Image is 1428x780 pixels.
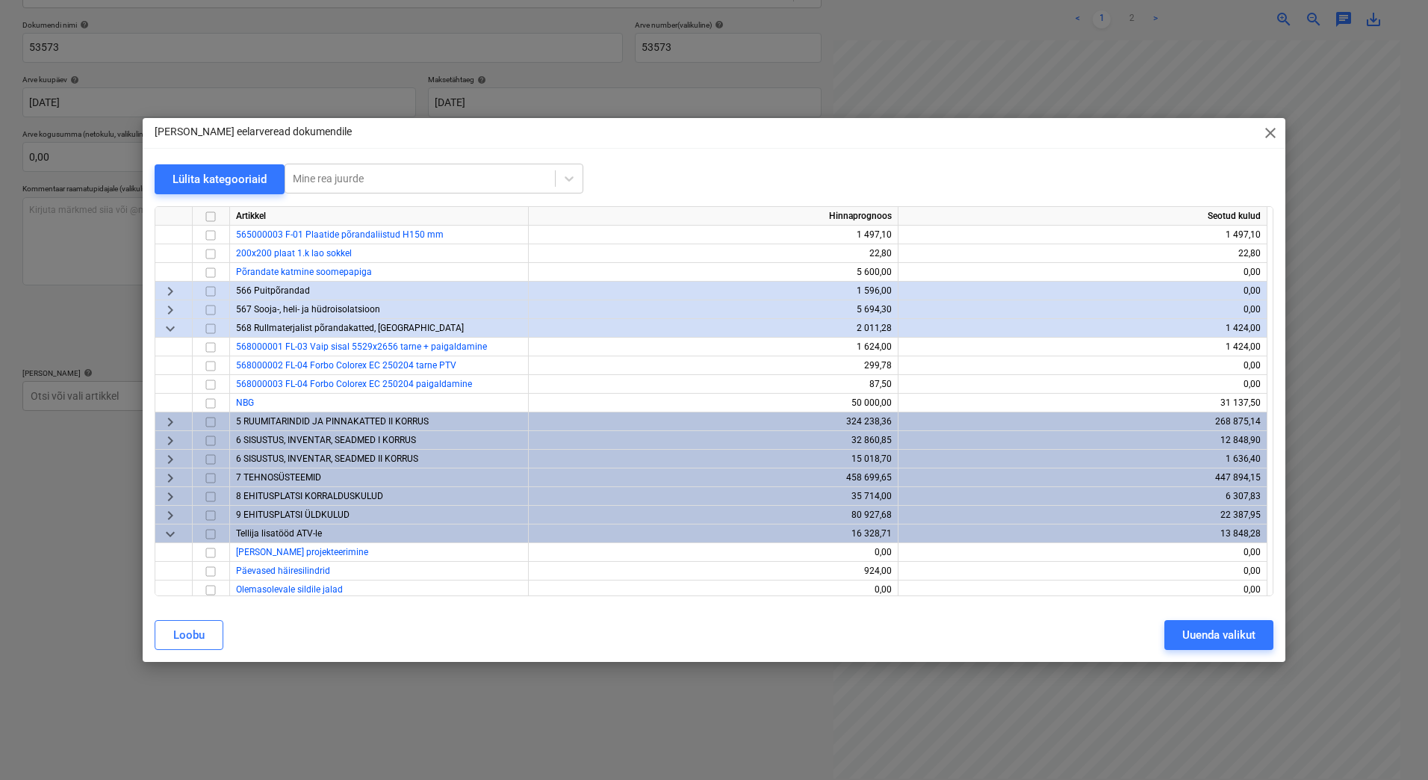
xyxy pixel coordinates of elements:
span: keyboard_arrow_right [161,413,179,431]
div: 0,00 [904,263,1261,282]
span: keyboard_arrow_right [161,432,179,450]
a: 200x200 plaat 1.k lao sokkel [236,248,352,259]
span: keyboard_arrow_right [161,282,179,300]
a: NBG [236,397,254,408]
div: 80 927,68 [535,506,892,524]
div: 16 328,71 [535,524,892,543]
div: 5 694,30 [535,300,892,319]
span: Tellija lisatööd ATV-le [236,528,322,539]
span: 567 Sooja-, heli- ja hüdroisolatsioon [236,304,380,315]
div: 15 018,70 [535,450,892,468]
div: 0,00 [904,356,1261,375]
div: Artikkel [230,207,529,226]
span: 8 EHITUSPLATSI KORRALDUSKULUD [236,491,383,501]
div: 268 875,14 [904,412,1261,431]
div: 1 497,10 [535,226,892,244]
div: 0,00 [904,282,1261,300]
span: keyboard_arrow_right [161,451,179,468]
span: 6 SISUSTUS, INVENTAR, SEADMED I KORRUS [236,435,416,445]
div: 87,50 [535,375,892,394]
span: 5 RUUMITARINDID JA PINNAKATTED II KORRUS [236,416,429,427]
span: 9 EHITUSPLATSI ÜLDKULUD [236,510,350,520]
div: 1 424,00 [904,319,1261,338]
div: 0,00 [904,562,1261,581]
a: Olemasolevale sildile jalad [236,584,343,595]
span: keyboard_arrow_right [161,301,179,319]
div: 22,80 [535,244,892,263]
div: 22,80 [904,244,1261,263]
div: Hinnaprognoos [529,207,898,226]
div: 299,78 [535,356,892,375]
span: close [1261,124,1279,142]
p: [PERSON_NAME] eelarveread dokumendile [155,124,352,140]
div: 924,00 [535,562,892,581]
a: 565000003 F-01 Plaatide põrandaliistud H150 mm [236,229,444,240]
a: 568000003 FL-04 Forbo Colorex EC 250204 paigaldamine [236,379,472,389]
a: 568000001 FL-03 Vaip sisal 5529x2656 tarne + paigaldamine [236,341,487,352]
span: 7 TEHNOSÜSTEEMID [236,472,321,483]
span: 6 SISUSTUS, INVENTAR, SEADMED II KORRUS [236,454,418,464]
button: Loobu [155,620,223,650]
a: Põrandate katmine soomepapiga [236,267,372,277]
button: Lülita kategooriaid [155,164,285,194]
div: 1 624,00 [535,338,892,356]
div: 2 011,28 [535,319,892,338]
a: Päevased häiresilindrid [236,566,330,576]
div: 0,00 [904,543,1261,562]
div: Lülita kategooriaid [173,170,267,189]
div: 0,00 [904,300,1261,319]
div: 22 387,95 [904,506,1261,524]
span: keyboard_arrow_down [161,525,179,543]
div: 5 600,00 [535,263,892,282]
div: 1 596,00 [535,282,892,300]
div: 31 137,50 [904,394,1261,412]
div: 12 848,90 [904,431,1261,450]
span: Madala seina projekteerimine [236,547,368,557]
div: 32 860,85 [535,431,892,450]
div: 0,00 [535,543,892,562]
div: 35 714,00 [535,487,892,506]
button: Uuenda valikut [1164,620,1273,650]
div: Loobu [173,625,205,645]
div: 0,00 [535,581,892,599]
a: [PERSON_NAME] projekteerimine [236,547,368,557]
div: 1 424,00 [904,338,1261,356]
div: 50 000,00 [535,394,892,412]
span: keyboard_arrow_right [161,488,179,506]
div: Seotud kulud [898,207,1267,226]
span: keyboard_arrow_right [161,469,179,487]
div: 13 848,28 [904,524,1261,543]
span: 568 Rullmaterjalist põrandakatted, vaibad [236,323,464,333]
div: 1 636,40 [904,450,1261,468]
div: 1 497,10 [904,226,1261,244]
span: keyboard_arrow_down [161,320,179,338]
div: 458 699,65 [535,468,892,487]
a: 568000002 FL-04 Forbo Colorex EC 250204 tarne PTV [236,360,456,371]
div: Uuenda valikut [1182,625,1255,645]
div: 0,00 [904,375,1261,394]
div: 447 894,15 [904,468,1261,487]
div: 324 238,36 [535,412,892,431]
span: keyboard_arrow_right [161,507,179,524]
span: 566 Puitpõrandad [236,285,310,296]
div: 6 307,83 [904,487,1261,506]
div: 0,00 [904,581,1261,599]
